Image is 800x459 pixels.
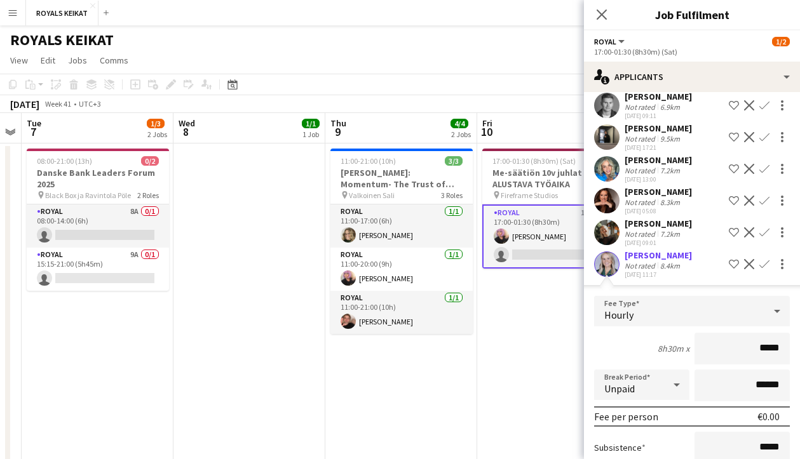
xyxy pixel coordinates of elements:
div: [PERSON_NAME] [625,91,692,102]
app-card-role: Royal1/111:00-20:00 (9h)[PERSON_NAME] [330,248,473,291]
div: [DATE] 05:08 [625,207,692,215]
div: [DATE] 17:21 [625,143,692,152]
div: [DATE] 11:17 [625,270,692,279]
span: 0/2 [141,156,159,166]
span: 3 Roles [441,190,463,200]
div: 9.5km [658,134,682,143]
div: 6.9km [658,102,682,112]
span: 7 [25,124,41,139]
div: 8.3km [658,197,682,207]
label: Subsistence [594,442,646,453]
div: UTC+3 [79,99,101,109]
span: 4/4 [451,119,468,128]
span: Valkoinen Sali [349,190,395,200]
div: 8.4km [658,261,682,270]
div: [DATE] [10,98,39,110]
span: 8 [177,124,195,139]
h3: [PERSON_NAME]: Momentum- The Trust of Value [330,167,473,190]
div: 2 Jobs [147,130,167,139]
span: 1/1 [302,119,320,128]
span: Week 41 [42,99,74,109]
span: 08:00-21:00 (13h) [37,156,92,166]
div: 2 Jobs [451,130,471,139]
app-card-role: Royal9A0/115:15-21:00 (5h45m) [27,248,169,291]
app-card-role: Royal1/111:00-17:00 (6h)[PERSON_NAME] [330,204,473,248]
div: 7.2km [658,166,682,175]
div: Not rated [625,102,658,112]
div: [PERSON_NAME] [625,249,692,261]
div: [DATE] 09:11 [625,112,692,120]
span: Black Box ja Ravintola Pöle [45,190,131,200]
span: Royal [594,37,616,46]
app-job-card: 17:00-01:30 (8h30m) (Sat)1/2Me-säätiön 10v juhlat ALUSTAVA TYÖAIKA Fireframe Studios1 RoleRoyal10... [482,149,625,269]
a: Comms [95,52,133,69]
div: €0.00 [757,410,780,423]
span: 11:00-21:00 (10h) [341,156,396,166]
button: ROYALS KEIKAT [26,1,98,25]
div: [DATE] 09:01 [625,239,692,247]
span: Fri [482,117,492,129]
span: Jobs [68,55,87,66]
span: 17:00-01:30 (8h30m) (Sat) [492,156,576,166]
app-job-card: 11:00-21:00 (10h)3/3[PERSON_NAME]: Momentum- The Trust of Value Valkoinen Sali3 RolesRoyal1/111:0... [330,149,473,334]
app-card-role: Royal10A1/217:00-01:30 (8h30m)[PERSON_NAME] [482,204,625,269]
app-card-role: Royal8A0/108:00-14:00 (6h) [27,204,169,248]
div: Not rated [625,261,658,270]
a: Jobs [63,52,92,69]
span: Wed [179,117,195,129]
div: [DATE] 13:00 [625,175,692,183]
span: 1/3 [147,119,165,128]
div: 7.2km [658,229,682,239]
h1: ROYALS KEIKAT [10,30,114,50]
button: Royal [594,37,627,46]
app-job-card: 08:00-21:00 (13h)0/2Danske Bank Leaders Forum 2025 Black Box ja Ravintola Pöle2 RolesRoyal8A0/108... [27,149,169,291]
a: View [5,52,33,69]
div: 8h30m x [658,343,689,354]
div: Not rated [625,197,658,207]
div: [PERSON_NAME] [625,123,692,134]
div: 1 Job [302,130,319,139]
span: 2 Roles [137,190,159,200]
span: Hourly [604,309,634,321]
span: Edit [41,55,55,66]
span: Thu [330,117,346,129]
div: Applicants [584,62,800,92]
div: [PERSON_NAME] [625,186,692,197]
span: 3/3 [445,156,463,166]
span: Tue [27,117,41,129]
span: View [10,55,28,66]
span: Unpaid [604,382,635,395]
h3: Me-säätiön 10v juhlat ALUSTAVA TYÖAIKA [482,167,625,190]
span: 1/2 [772,37,790,46]
span: 10 [480,124,492,139]
div: Not rated [625,134,658,143]
div: [PERSON_NAME] [625,218,692,229]
app-card-role: Royal1/111:00-21:00 (10h)[PERSON_NAME] [330,291,473,334]
span: Comms [100,55,128,66]
h3: Danske Bank Leaders Forum 2025 [27,167,169,190]
div: Not rated [625,229,658,239]
div: [PERSON_NAME] [625,154,692,166]
span: Fireframe Studios [501,190,558,200]
div: Fee per person [594,410,658,423]
div: 17:00-01:30 (8h30m) (Sat) [594,47,790,57]
h3: Job Fulfilment [584,6,800,23]
div: Not rated [625,166,658,175]
span: 9 [329,124,346,139]
a: Edit [36,52,60,69]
